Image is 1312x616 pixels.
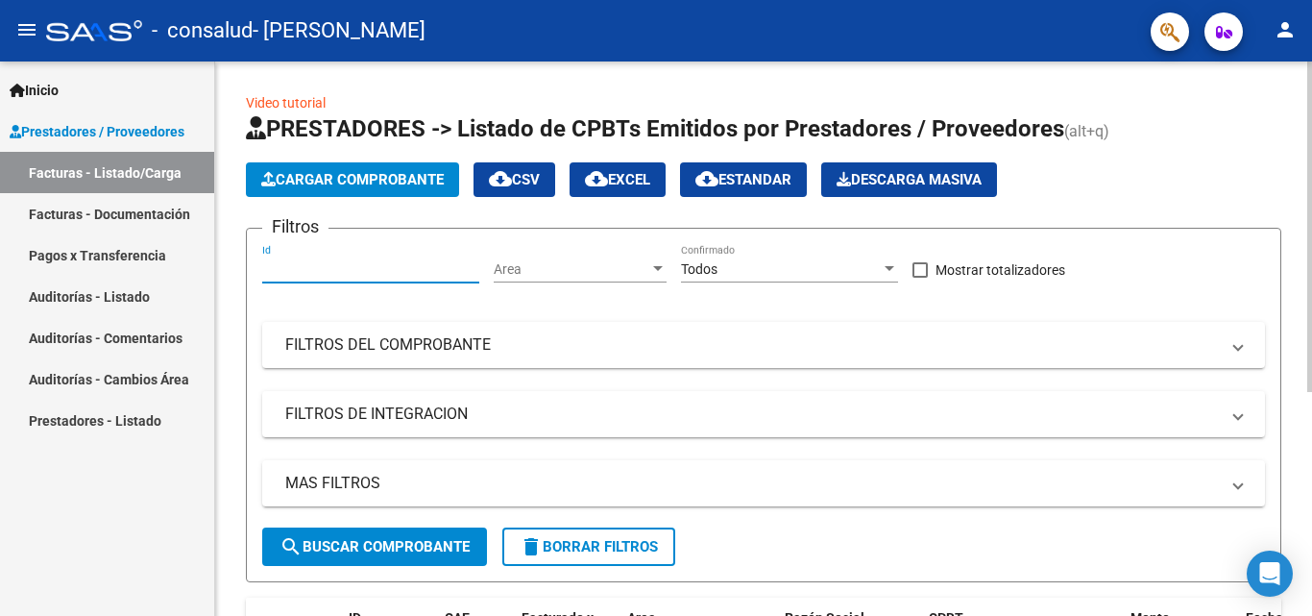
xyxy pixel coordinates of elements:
mat-icon: cloud_download [489,167,512,190]
span: Buscar Comprobante [279,538,470,555]
mat-icon: search [279,535,303,558]
mat-expansion-panel-header: FILTROS DEL COMPROBANTE [262,322,1265,368]
mat-expansion-panel-header: FILTROS DE INTEGRACION [262,391,1265,437]
button: Borrar Filtros [502,528,675,566]
a: Video tutorial [246,95,326,111]
span: Prestadores / Proveedores [10,121,184,142]
span: Estandar [695,171,791,188]
span: - consalud [152,10,253,52]
span: Descarga Masiva [837,171,982,188]
button: Buscar Comprobante [262,528,487,566]
span: Todos [681,261,717,277]
button: Cargar Comprobante [246,162,459,197]
span: PRESTADORES -> Listado de CPBTs Emitidos por Prestadores / Proveedores [246,115,1064,142]
span: - [PERSON_NAME] [253,10,425,52]
mat-expansion-panel-header: MAS FILTROS [262,460,1265,506]
button: Estandar [680,162,807,197]
mat-panel-title: MAS FILTROS [285,473,1219,494]
span: EXCEL [585,171,650,188]
button: EXCEL [570,162,666,197]
mat-icon: cloud_download [585,167,608,190]
span: Cargar Comprobante [261,171,444,188]
mat-icon: delete [520,535,543,558]
button: Descarga Masiva [821,162,997,197]
span: Area [494,261,649,278]
span: (alt+q) [1064,122,1109,140]
span: Mostrar totalizadores [935,259,1065,282]
mat-panel-title: FILTROS DEL COMPROBANTE [285,334,1219,356]
mat-icon: menu [15,18,38,41]
app-download-masive: Descarga masiva de comprobantes (adjuntos) [821,162,997,197]
span: Inicio [10,80,59,101]
span: Borrar Filtros [520,538,658,555]
div: Open Intercom Messenger [1247,551,1293,597]
button: CSV [474,162,555,197]
mat-icon: cloud_download [695,167,718,190]
mat-icon: person [1274,18,1297,41]
mat-panel-title: FILTROS DE INTEGRACION [285,404,1219,425]
h3: Filtros [262,213,328,240]
span: CSV [489,171,540,188]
